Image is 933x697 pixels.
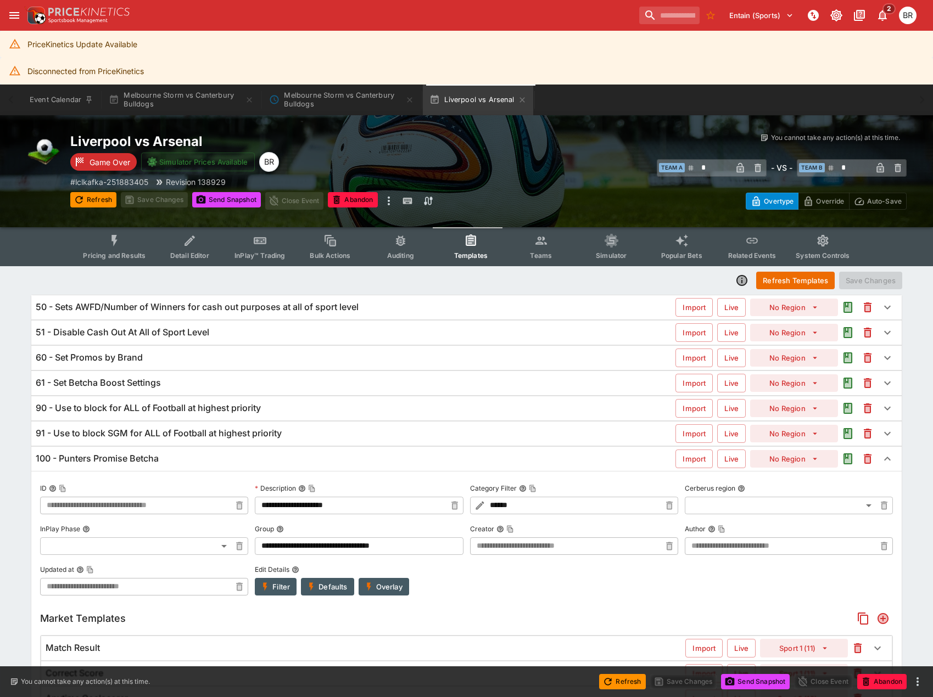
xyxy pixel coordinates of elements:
button: Import [675,449,713,468]
p: Edit Details [255,565,289,574]
h6: 60 - Set Promos by Brand [36,352,143,363]
button: This will delete the selected template. You will still need to Save Template changes to commit th... [858,449,878,469]
button: CreatorCopy To Clipboard [496,525,504,533]
button: Live [717,399,746,418]
button: more [911,675,924,688]
span: Teams [530,251,552,260]
h5: Market Templates [40,612,126,625]
button: Sport 1 (11) [760,639,848,657]
button: No Bookmarks [702,7,719,24]
button: more [382,192,395,210]
span: Mark an event as closed and abandoned. [328,194,377,205]
span: Related Events [728,251,776,260]
div: Disconnected from PriceKinetics [27,61,144,81]
img: Sportsbook Management [48,18,108,23]
button: Overlay [359,578,409,595]
h2: Copy To Clipboard [70,133,489,150]
p: Author [685,524,706,533]
button: Toggle light/dark mode [826,5,846,25]
button: Live [717,323,746,342]
button: No Region [750,450,838,468]
button: Import [685,664,723,683]
span: Team B [799,163,825,172]
button: Import [675,424,713,443]
button: Melbourne Storm vs Canterbury Bulldogs [102,85,260,115]
div: Start From [746,193,907,210]
button: Audit the Template Change History [838,323,858,342]
button: Copy To Clipboard [308,485,316,492]
span: Popular Bets [661,251,702,260]
button: This will delete the selected template. You will still need to Save Template changes to commit th... [858,398,878,418]
h6: 51 - Disable Cash Out At All of Sport Level [36,327,209,338]
input: search [639,7,700,24]
p: Category Filter [470,484,517,493]
button: Event Calendar [23,85,100,115]
img: PriceKinetics [48,8,130,16]
button: Documentation [850,5,869,25]
button: Cerberus region [738,485,745,492]
span: Team A [659,163,685,172]
button: Group [276,525,284,533]
span: Pricing and Results [83,251,146,260]
button: Copy To Clipboard [506,525,514,533]
button: Send Snapshot [721,674,790,689]
span: System Controls [796,251,850,260]
p: Override [816,195,844,207]
span: Auditing [387,251,414,260]
div: Ben Raymond [899,7,917,24]
img: soccer.png [26,133,62,168]
p: Cerberus region [685,484,735,493]
button: Audit the Template Change History [838,373,858,393]
button: DescriptionCopy To Clipboard [298,485,306,492]
p: Copy To Clipboard [70,176,148,188]
button: This will delete the selected template. You will still need to Save Template changes to commit th... [858,323,878,342]
p: Updated at [40,565,74,574]
button: Import [675,399,713,418]
button: No Region [750,374,838,392]
button: Defaults [301,578,354,595]
button: Live [717,348,746,367]
h6: 91 - Use to block SGM for ALL of Football at highest priority [36,428,282,439]
button: Notifications [873,5,892,25]
button: Auto-Save [849,193,907,210]
button: Sport 1 (11) [760,664,848,683]
button: Refresh Templates [756,272,835,289]
button: Live [717,449,746,468]
button: Filter [255,578,297,595]
button: Edit Details [292,566,299,574]
button: Select Tenant [723,7,800,24]
button: Live [717,424,746,443]
h6: 100 - Punters Promise Betcha [36,453,159,464]
button: Category FilterCopy To Clipboard [519,485,527,492]
img: PriceKinetics Logo [24,4,46,26]
button: NOT Connected to PK [803,5,823,25]
button: No Region [750,425,838,442]
button: Audit the Template Change History [838,424,858,443]
p: Auto-Save [867,195,902,207]
p: Group [255,524,274,533]
button: Import [675,323,713,342]
button: Copy Market Templates [853,609,873,628]
button: Audit the Template Change History [838,348,858,368]
p: Overtype [764,195,794,207]
button: Abandon [857,674,907,689]
p: Revision 138929 [166,176,226,188]
div: PriceKinetics Update Available [27,34,137,54]
button: Import [675,298,713,317]
h6: 90 - Use to block for ALL of Football at highest priority [36,402,261,414]
h6: - VS - [771,162,792,173]
h6: Match Result [46,642,100,654]
button: This will delete the selected template. You will still need to Save Template changes to commit th... [858,348,878,368]
p: You cannot take any action(s) at this time. [21,677,150,687]
button: Refresh [599,674,645,689]
button: No Region [750,299,838,316]
div: Ben Raymond [259,152,279,172]
button: Live [717,298,746,317]
button: Ben Raymond [896,3,920,27]
button: Audit the Template Change History [838,398,858,418]
button: IDCopy To Clipboard [49,485,57,492]
button: Copy To Clipboard [59,485,66,492]
p: You cannot take any action(s) at this time. [771,133,900,143]
button: Import [685,639,723,657]
span: InPlay™ Trading [234,251,285,260]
